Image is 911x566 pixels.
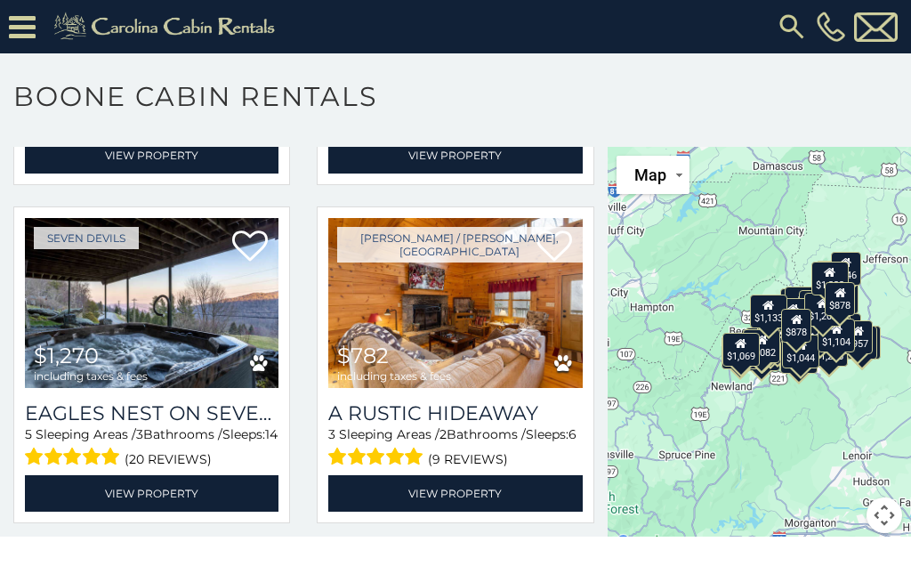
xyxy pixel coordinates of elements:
img: Khaki-logo.png [44,9,290,44]
div: $1,104 [818,319,855,352]
span: $1,270 [34,343,99,368]
span: 3 [136,426,143,442]
div: $878 [826,282,856,316]
div: $1,069 [722,333,760,367]
button: Map camera controls [867,497,902,533]
span: $782 [337,343,389,368]
img: Google [612,531,671,554]
div: Sleeping Areas / Bathrooms / Sleeps: [25,425,278,471]
span: including taxes & fees [337,370,451,382]
div: $1,133 [750,295,787,328]
span: Map [634,166,666,184]
button: Change map style [617,156,689,194]
div: $957 [842,320,873,354]
div: $878 [782,309,812,343]
span: (9 reviews) [428,448,508,471]
a: Open this area in Google Maps (opens a new window) [612,531,671,554]
div: $1,202 [804,293,842,327]
a: Add to favorites [232,229,268,266]
a: Eagles Nest on Seven Devils $1,270 including taxes & fees [25,218,278,388]
div: $957 [778,298,809,332]
div: Sleeping Areas / Bathrooms / Sleeps: [328,425,582,471]
span: including taxes & fees [34,370,148,382]
a: View Property [25,475,278,512]
a: A Rustic Hideaway [328,401,582,425]
span: 6 [568,426,576,442]
span: 3 [328,426,335,442]
div: $1,082 [744,329,781,363]
div: $1,044 [783,335,820,368]
img: A Rustic Hideaway [328,218,582,388]
a: View Property [328,137,582,174]
a: View Property [328,475,582,512]
span: 14 [265,426,278,442]
div: $1,233 [811,262,849,295]
a: [PHONE_NUMBER] [812,12,850,42]
span: (20 reviews) [125,448,212,471]
a: A Rustic Hideaway $782 including taxes & fees [328,218,582,388]
div: $846 [831,252,861,286]
span: 2 [439,426,447,442]
span: 5 [25,426,32,442]
a: Eagles Nest on Seven Devils [25,401,278,425]
a: [PERSON_NAME] / [PERSON_NAME], [GEOGRAPHIC_DATA] [337,227,582,263]
img: Eagles Nest on Seven Devils [25,218,278,388]
div: $1,171 [786,287,823,320]
img: search-regular.svg [776,11,808,43]
a: View Property [25,137,278,174]
a: Seven Devils [34,227,139,249]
